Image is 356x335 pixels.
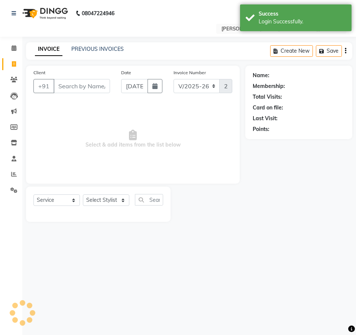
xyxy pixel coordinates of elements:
[121,69,131,76] label: Date
[71,46,124,52] a: PREVIOUS INVOICES
[19,3,70,24] img: logo
[253,115,278,122] div: Last Visit:
[259,10,346,18] div: Success
[259,18,346,26] div: Login Successfully.
[35,43,62,56] a: INVOICE
[253,72,269,79] div: Name:
[33,79,54,93] button: +91
[135,194,163,206] input: Search or Scan
[174,69,206,76] label: Invoice Number
[54,79,110,93] input: Search by Name/Mobile/Email/Code
[253,93,282,101] div: Total Visits:
[82,3,114,24] b: 08047224946
[33,102,232,176] span: Select & add items from the list below
[33,69,45,76] label: Client
[253,125,269,133] div: Points:
[253,82,285,90] div: Membership:
[253,104,283,112] div: Card on file:
[316,45,342,57] button: Save
[270,45,313,57] button: Create New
